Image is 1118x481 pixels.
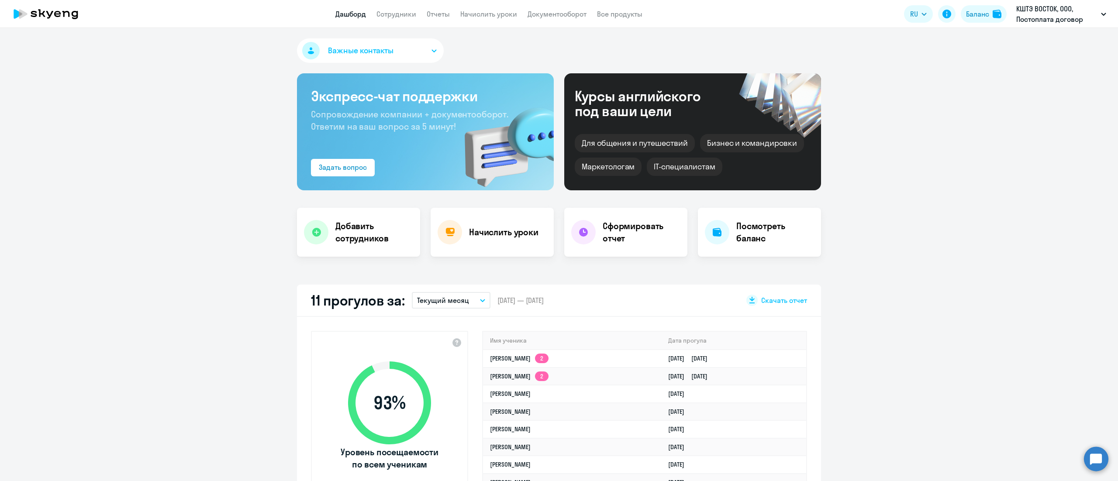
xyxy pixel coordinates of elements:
[497,295,544,305] span: [DATE] — [DATE]
[490,460,531,468] a: [PERSON_NAME]
[668,372,714,380] a: [DATE][DATE]
[904,5,933,23] button: RU
[376,10,416,18] a: Сотрудники
[339,446,440,471] span: Уровень посещаемости по всем ученикам
[311,109,508,132] span: Сопровождение компании + документооборот. Ответим на ваш вопрос за 5 минут!
[319,162,367,172] div: Задать вопрос
[469,226,538,238] h4: Начислить уроки
[490,443,531,451] a: [PERSON_NAME]
[966,9,989,19] div: Баланс
[575,158,642,176] div: Маркетологам
[736,220,814,244] h4: Посмотреть баланс
[668,354,714,362] a: [DATE][DATE]
[1012,3,1111,24] button: КШТЭ ВОСТОК, ООО, Постоплата договор
[668,460,691,468] a: [DATE]
[910,9,918,19] span: RU
[1016,3,1097,24] p: КШТЭ ВОСТОК, ООО, Постоплата договор
[700,134,804,152] div: Бизнес и командировки
[761,295,807,305] span: Скачать отчет
[339,392,440,413] span: 93 %
[483,332,661,350] th: Имя ученика
[490,372,549,380] a: [PERSON_NAME]2
[328,45,393,56] span: Важные контакты
[535,371,549,381] app-skyeng-badge: 2
[490,390,531,398] a: [PERSON_NAME]
[575,134,695,152] div: Для общения и путешествий
[490,354,549,362] a: [PERSON_NAME]2
[417,295,469,306] p: Текущий месяц
[668,408,691,416] a: [DATE]
[311,87,540,105] h3: Экспресс-чат поддержки
[668,425,691,433] a: [DATE]
[661,332,806,350] th: Дата прогула
[335,220,413,244] h4: Добавить сотрудников
[490,425,531,433] a: [PERSON_NAME]
[311,159,375,176] button: Задать вопрос
[427,10,450,18] a: Отчеты
[452,92,554,190] img: bg-img
[460,10,517,18] a: Начислить уроки
[490,408,531,416] a: [PERSON_NAME]
[535,354,549,363] app-skyeng-badge: 2
[603,220,680,244] h4: Сформировать отчет
[993,10,1001,18] img: balance
[297,38,444,63] button: Важные контакты
[412,292,490,309] button: Текущий месяц
[597,10,642,18] a: Все продукты
[575,89,724,118] div: Курсы английского под ваши цели
[647,158,722,176] div: IT-специалистам
[668,443,691,451] a: [DATE]
[528,10,587,18] a: Документооборот
[668,390,691,398] a: [DATE]
[311,292,405,309] h2: 11 прогулов за:
[335,10,366,18] a: Дашборд
[961,5,1007,23] button: Балансbalance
